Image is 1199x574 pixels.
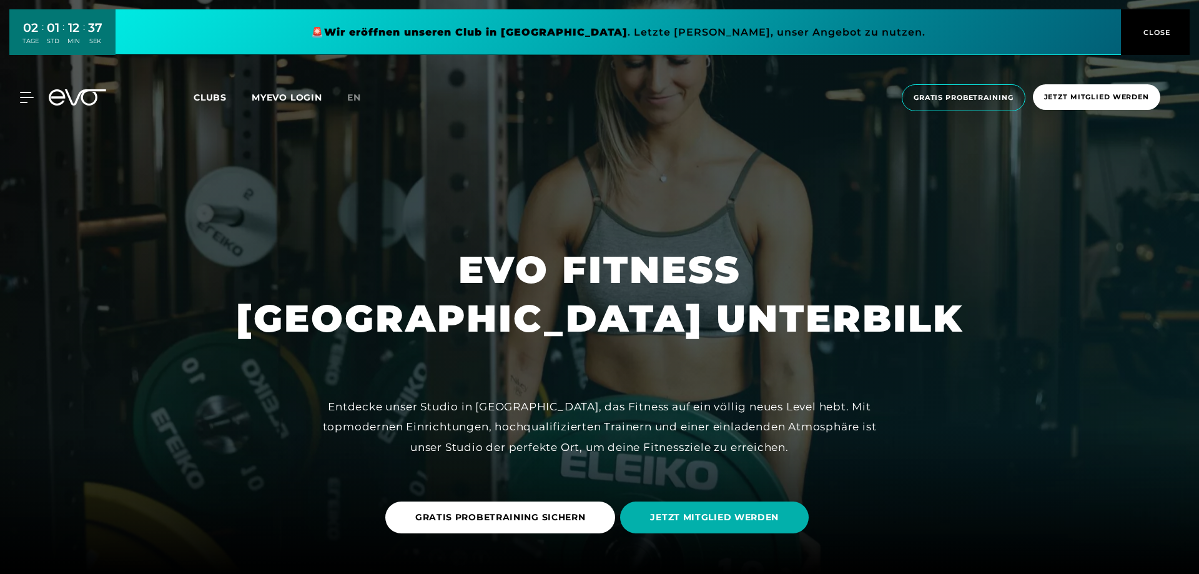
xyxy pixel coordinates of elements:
span: Jetzt Mitglied werden [1044,92,1149,102]
div: TAGE [22,37,39,46]
button: CLOSE [1121,9,1190,55]
div: STD [47,37,59,46]
a: en [347,91,376,105]
span: en [347,92,361,103]
div: 37 [88,19,102,37]
div: Entdecke unser Studio in [GEOGRAPHIC_DATA], das Fitness auf ein völlig neues Level hebt. Mit topm... [318,397,881,457]
div: SEK [88,37,102,46]
span: CLOSE [1140,27,1171,38]
a: Clubs [194,91,252,103]
div: 02 [22,19,39,37]
div: 01 [47,19,59,37]
a: Jetzt Mitglied werden [1029,84,1164,111]
span: JETZT MITGLIED WERDEN [650,511,779,524]
a: MYEVO LOGIN [252,92,322,103]
span: Clubs [194,92,227,103]
div: 12 [67,19,80,37]
h1: EVO FITNESS [GEOGRAPHIC_DATA] UNTERBILK [236,245,964,343]
a: GRATIS PROBETRAINING SICHERN [385,492,621,543]
span: Gratis Probetraining [914,92,1014,103]
a: Gratis Probetraining [898,84,1029,111]
div: : [42,20,44,53]
div: : [62,20,64,53]
div: : [83,20,85,53]
div: MIN [67,37,80,46]
span: GRATIS PROBETRAINING SICHERN [415,511,586,524]
a: JETZT MITGLIED WERDEN [620,492,814,543]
